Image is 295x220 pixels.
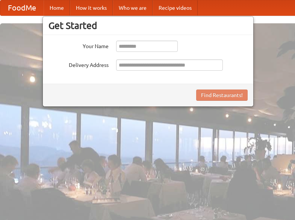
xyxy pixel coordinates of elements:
[196,90,248,101] button: Find Restaurants!
[153,0,198,15] a: Recipe videos
[70,0,113,15] a: How it works
[48,20,248,31] h3: Get Started
[48,41,109,50] label: Your Name
[44,0,70,15] a: Home
[0,0,44,15] a: FoodMe
[113,0,153,15] a: Who we are
[48,59,109,69] label: Delivery Address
